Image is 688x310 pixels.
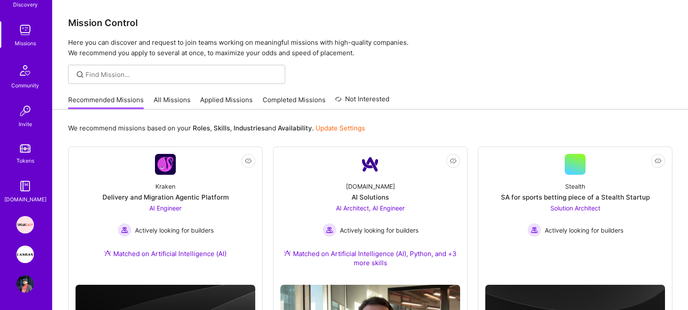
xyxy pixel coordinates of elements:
div: Community [11,81,39,90]
img: Speakeasy: Software Engineer to help Customers write custom functions [16,216,34,233]
b: Availability [278,124,312,132]
a: Company Logo[DOMAIN_NAME]AI SolutionsAI Architect, AI Engineer Actively looking for buildersActiv... [280,154,460,278]
a: Not Interested [335,94,389,110]
img: Ateam Purple Icon [104,250,111,257]
img: Company Logo [155,154,176,175]
input: Find Mission... [86,70,279,79]
b: Industries [234,124,265,132]
b: Skills [214,124,230,132]
img: tokens [20,144,30,153]
span: Solution Architect [550,204,600,212]
div: Missions [15,39,36,48]
div: AI Solutions [352,193,389,202]
a: Langan: AI-Copilot for Environmental Site Assessment [14,246,36,263]
a: All Missions [154,95,191,110]
div: Kraken [155,182,175,191]
div: Invite [19,120,32,129]
p: We recommend missions based on your , , and . [68,123,365,133]
img: guide book [16,177,34,195]
img: Company Logo [360,154,381,175]
div: Stealth [565,182,585,191]
a: Company LogoKrakenDelivery and Migration Agentic PlatformAI Engineer Actively looking for builder... [76,154,255,269]
img: User Avatar [16,275,34,293]
span: Actively looking for builders [340,226,418,235]
a: StealthSA for sports betting piece of a Stealth StartupSolution Architect Actively looking for bu... [485,154,665,267]
img: Actively looking for builders [323,223,336,237]
div: [DOMAIN_NAME] [346,182,395,191]
span: AI Engineer [149,204,181,212]
img: Langan: AI-Copilot for Environmental Site Assessment [16,246,34,263]
img: teamwork [16,21,34,39]
h3: Mission Control [68,17,672,28]
span: Actively looking for builders [135,226,214,235]
span: AI Architect, AI Engineer [336,204,405,212]
div: SA for sports betting piece of a Stealth Startup [501,193,650,202]
p: Here you can discover and request to join teams working on meaningful missions with high-quality ... [68,37,672,58]
img: Actively looking for builders [118,223,132,237]
a: Speakeasy: Software Engineer to help Customers write custom functions [14,216,36,233]
div: Matched on Artificial Intelligence (AI), Python, and +3 more skills [280,249,460,267]
a: User Avatar [14,275,36,293]
div: Matched on Artificial Intelligence (AI) [104,249,227,258]
i: icon EyeClosed [450,157,457,164]
a: Applied Missions [200,95,253,110]
div: Delivery and Migration Agentic Platform [102,193,229,202]
a: Recommended Missions [68,95,144,110]
div: Tokens [16,156,34,165]
i: icon EyeClosed [245,157,252,164]
i: icon SearchGrey [75,70,85,80]
img: Community [15,60,36,81]
i: icon EyeClosed [655,157,662,164]
img: Ateam Purple Icon [284,250,291,257]
b: Roles [193,124,210,132]
a: Completed Missions [263,95,326,110]
a: Update Settings [316,124,365,132]
img: Invite [16,102,34,120]
span: Actively looking for builders [545,226,623,235]
div: [DOMAIN_NAME] [4,195,46,204]
img: Actively looking for builders [527,223,541,237]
